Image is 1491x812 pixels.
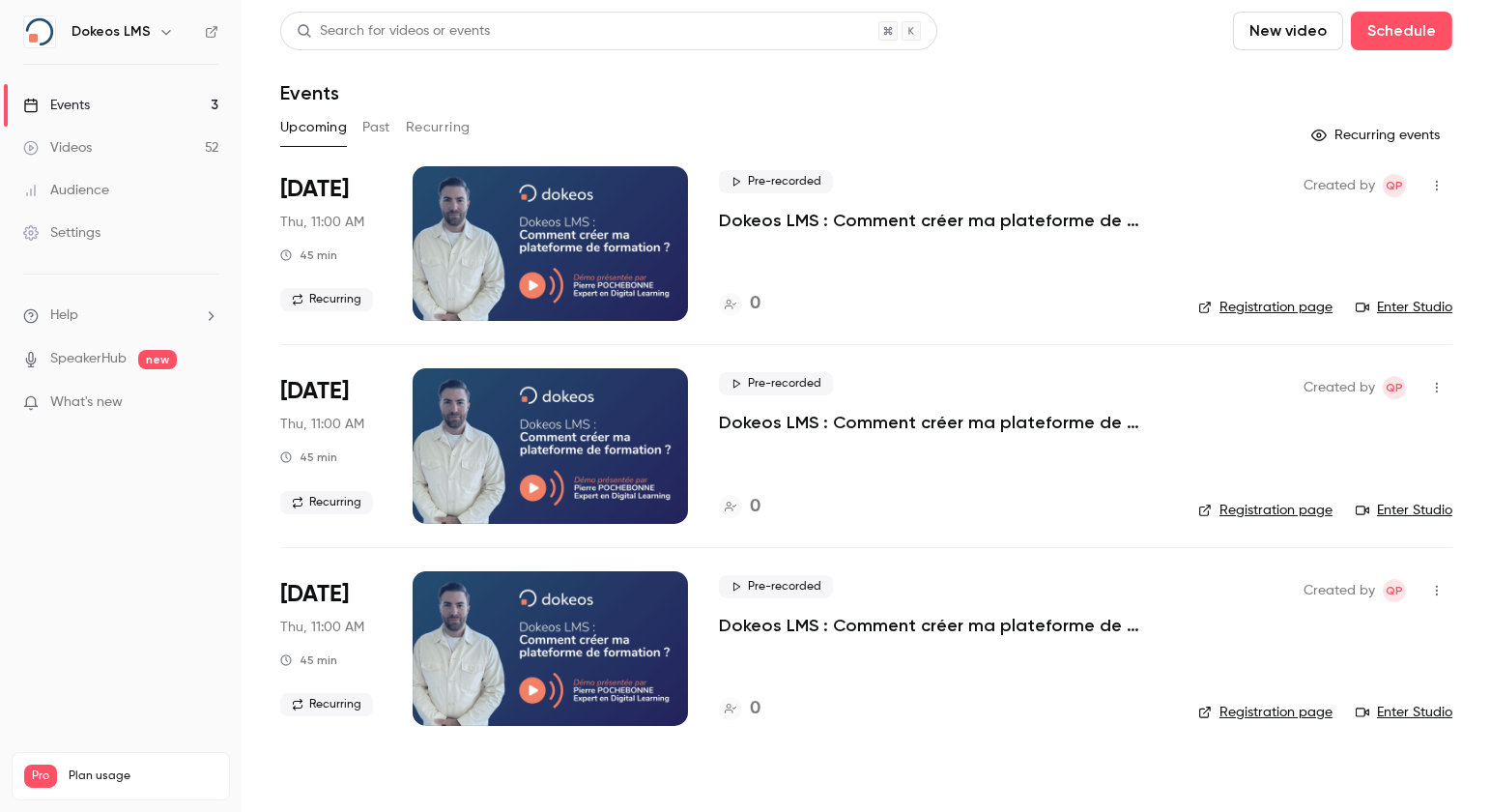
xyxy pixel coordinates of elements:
span: Recurring [280,693,373,716]
span: Quentin partenaires@dokeos.com [1383,376,1406,399]
div: Oct 23 Thu, 11:00 AM (Europe/Paris) [280,571,382,726]
h1: Events [280,81,339,104]
a: Registration page [1198,501,1333,520]
span: Pre-recorded [719,372,833,395]
button: Schedule [1351,12,1452,50]
a: Dokeos LMS : Comment créer ma plateforme de formation ? [719,614,1167,637]
span: [DATE] [280,376,349,407]
li: help-dropdown-opener [23,305,218,326]
button: Upcoming [280,112,347,143]
a: 0 [719,696,760,722]
span: Pre-recorded [719,170,833,193]
span: Created by [1304,376,1375,399]
a: Enter Studio [1356,703,1452,722]
button: New video [1233,12,1343,50]
button: Past [362,112,390,143]
div: 45 min [280,652,337,668]
div: 45 min [280,449,337,465]
div: Oct 16 Thu, 11:00 AM (Europe/Paris) [280,368,382,523]
span: [DATE] [280,174,349,205]
span: Quentin partenaires@dokeos.com [1383,174,1406,197]
a: Registration page [1198,298,1333,317]
span: What's new [50,392,123,413]
div: 45 min [280,247,337,263]
span: Recurring [280,288,373,311]
span: Created by [1304,174,1375,197]
a: Dokeos LMS : Comment créer ma plateforme de formation ? [719,411,1167,434]
span: Qp [1386,376,1403,399]
span: Pro [24,765,57,788]
span: Thu, 11:00 AM [280,213,364,232]
a: SpeakerHub [50,349,127,369]
span: Help [50,305,78,326]
span: Recurring [280,491,373,514]
span: Thu, 11:00 AM [280,618,364,637]
span: [DATE] [280,579,349,610]
span: Created by [1304,579,1375,602]
img: Dokeos LMS [24,16,55,47]
span: new [138,350,177,369]
div: Audience [23,181,109,200]
span: Thu, 11:00 AM [280,415,364,434]
span: Quentin partenaires@dokeos.com [1383,579,1406,602]
div: Search for videos or events [297,21,490,42]
a: Enter Studio [1356,298,1452,317]
span: Qp [1386,174,1403,197]
a: 0 [719,291,760,317]
div: Settings [23,223,100,243]
div: Events [23,96,90,115]
span: Qp [1386,579,1403,602]
button: Recurring events [1303,120,1452,151]
a: Enter Studio [1356,501,1452,520]
span: Plan usage [69,768,217,784]
button: Recurring [406,112,471,143]
div: Videos [23,138,92,158]
div: Oct 9 Thu, 11:00 AM (Europe/Paris) [280,166,382,321]
a: 0 [719,494,760,520]
a: Dokeos LMS : Comment créer ma plateforme de formation ? [719,209,1167,232]
h6: Dokeos LMS [72,22,151,42]
a: Registration page [1198,703,1333,722]
h4: 0 [750,696,760,722]
h4: 0 [750,291,760,317]
h4: 0 [750,494,760,520]
span: Pre-recorded [719,575,833,598]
